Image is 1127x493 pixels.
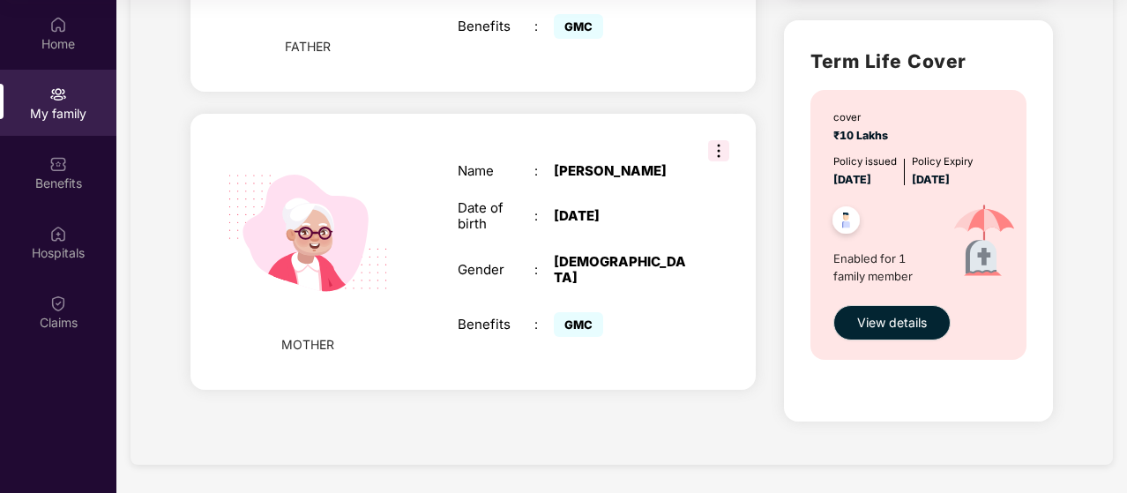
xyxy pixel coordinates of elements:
[534,163,554,179] div: :
[708,140,729,161] img: svg+xml;base64,PHN2ZyB3aWR0aD0iMzIiIGhlaWdodD0iMzIiIHZpZXdCb3g9IjAgMCAzMiAzMiIgZmlsbD0ibm9uZSIgeG...
[554,163,688,179] div: [PERSON_NAME]
[281,335,334,355] span: MOTHER
[833,153,897,169] div: Policy issued
[833,305,951,340] button: View details
[857,313,927,332] span: View details
[49,225,67,243] img: svg+xml;base64,PHN2ZyBpZD0iSG9zcGl0YWxzIiB4bWxucz0iaHR0cDovL3d3dy53My5vcmcvMjAwMC9zdmciIHdpZHRoPS...
[534,317,554,332] div: :
[458,262,534,278] div: Gender
[49,155,67,173] img: svg+xml;base64,PHN2ZyBpZD0iQmVuZWZpdHMiIHhtbG5zPSJodHRwOi8vd3d3LnczLm9yZy8yMDAwL3N2ZyIgd2lkdGg9Ij...
[458,19,534,34] div: Benefits
[205,131,409,335] img: svg+xml;base64,PHN2ZyB4bWxucz0iaHR0cDovL3d3dy53My5vcmcvMjAwMC9zdmciIHdpZHRoPSIyMjQiIGhlaWdodD0iMT...
[554,312,603,337] span: GMC
[825,201,868,244] img: svg+xml;base64,PHN2ZyB4bWxucz0iaHR0cDovL3d3dy53My5vcmcvMjAwMC9zdmciIHdpZHRoPSI0OC45NDMiIGhlaWdodD...
[534,262,554,278] div: :
[534,19,554,34] div: :
[833,109,893,125] div: cover
[912,153,973,169] div: Policy Expiry
[833,129,893,142] span: ₹10 Lakhs
[458,200,534,232] div: Date of birth
[833,250,935,286] span: Enabled for 1 family member
[810,47,1026,76] h2: Term Life Cover
[534,208,554,224] div: :
[49,86,67,103] img: svg+xml;base64,PHN2ZyB3aWR0aD0iMjAiIGhlaWdodD0iMjAiIHZpZXdCb3g9IjAgMCAyMCAyMCIgZmlsbD0ibm9uZSIgeG...
[912,173,950,186] span: [DATE]
[285,37,331,56] span: FATHER
[554,254,688,286] div: [DEMOGRAPHIC_DATA]
[554,14,603,39] span: GMC
[935,189,1034,297] img: icon
[458,317,534,332] div: Benefits
[833,173,871,186] span: [DATE]
[554,208,688,224] div: [DATE]
[458,163,534,179] div: Name
[49,295,67,312] img: svg+xml;base64,PHN2ZyBpZD0iQ2xhaW0iIHhtbG5zPSJodHRwOi8vd3d3LnczLm9yZy8yMDAwL3N2ZyIgd2lkdGg9IjIwIi...
[49,16,67,34] img: svg+xml;base64,PHN2ZyBpZD0iSG9tZSIgeG1sbnM9Imh0dHA6Ly93d3cudzMub3JnLzIwMDAvc3ZnIiB3aWR0aD0iMjAiIG...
